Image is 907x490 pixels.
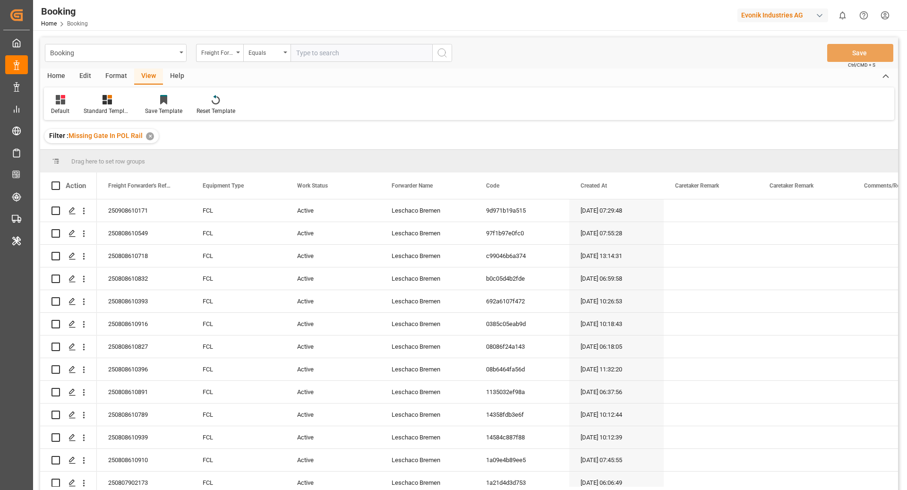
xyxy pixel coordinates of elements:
[569,335,664,358] div: [DATE] 06:18:05
[191,290,286,312] div: FCL
[475,245,569,267] div: c99046b6a374
[286,449,380,471] div: Active
[51,107,69,115] div: Default
[191,267,286,290] div: FCL
[40,222,97,245] div: Press SPACE to select this row.
[40,267,97,290] div: Press SPACE to select this row.
[432,44,452,62] button: search button
[380,358,475,380] div: Leschaco Bremen
[569,222,664,244] div: [DATE] 07:55:28
[569,449,664,471] div: [DATE] 07:45:55
[40,290,97,313] div: Press SPACE to select this row.
[191,381,286,403] div: FCL
[475,426,569,448] div: 14584c887f88
[191,199,286,222] div: FCL
[41,20,57,27] a: Home
[40,381,97,404] div: Press SPACE to select this row.
[191,426,286,448] div: FCL
[97,358,191,380] div: 250808610396
[569,199,664,222] div: [DATE] 07:29:48
[380,335,475,358] div: Leschaco Bremen
[286,381,380,403] div: Active
[145,107,182,115] div: Save Template
[392,182,433,189] span: Forwarder Name
[380,404,475,426] div: Leschaco Bremen
[40,358,97,381] div: Press SPACE to select this row.
[853,5,874,26] button: Help Center
[72,69,98,85] div: Edit
[40,449,97,472] div: Press SPACE to select this row.
[201,46,233,57] div: Freight Forwarder's Reference No.
[475,381,569,403] div: 1135032ef98a
[191,222,286,244] div: FCL
[475,404,569,426] div: 14358fdb3e6f
[71,158,145,165] span: Drag here to set row groups
[68,132,143,139] span: Missing Gate In POL Rail
[191,404,286,426] div: FCL
[286,358,380,380] div: Active
[569,404,664,426] div: [DATE] 10:12:44
[243,44,291,62] button: open menu
[569,245,664,267] div: [DATE] 13:14:31
[475,313,569,335] div: 0385c05eab9d
[286,245,380,267] div: Active
[97,199,191,222] div: 250908610171
[770,182,813,189] span: Caretaker Remark
[380,381,475,403] div: Leschaco Bremen
[97,245,191,267] div: 250808610718
[475,222,569,244] div: 97f1b97e0fc0
[569,267,664,290] div: [DATE] 06:59:58
[486,182,499,189] span: Code
[196,44,243,62] button: open menu
[163,69,191,85] div: Help
[827,44,893,62] button: Save
[97,426,191,448] div: 250808610939
[380,245,475,267] div: Leschaco Bremen
[569,313,664,335] div: [DATE] 10:18:43
[191,335,286,358] div: FCL
[40,404,97,426] div: Press SPACE to select this row.
[191,313,286,335] div: FCL
[40,69,72,85] div: Home
[203,182,244,189] span: Equipment Type
[40,335,97,358] div: Press SPACE to select this row.
[675,182,719,189] span: Caretaker Remark
[191,449,286,471] div: FCL
[49,132,68,139] span: Filter :
[569,290,664,312] div: [DATE] 10:26:53
[569,358,664,380] div: [DATE] 11:32:20
[248,46,281,57] div: Equals
[380,313,475,335] div: Leschaco Bremen
[97,449,191,471] div: 250808610910
[84,107,131,115] div: Standard Templates
[848,61,875,69] span: Ctrl/CMD + S
[97,404,191,426] div: 250808610789
[50,46,176,58] div: Booking
[40,199,97,222] div: Press SPACE to select this row.
[97,335,191,358] div: 250808610827
[286,199,380,222] div: Active
[380,449,475,471] div: Leschaco Bremen
[581,182,607,189] span: Created At
[191,245,286,267] div: FCL
[737,9,828,22] div: Evonik Industries AG
[380,199,475,222] div: Leschaco Bremen
[380,267,475,290] div: Leschaco Bremen
[146,132,154,140] div: ✕
[191,358,286,380] div: FCL
[134,69,163,85] div: View
[286,404,380,426] div: Active
[475,199,569,222] div: 9d971b19a515
[286,426,380,448] div: Active
[108,182,171,189] span: Freight Forwarder's Reference No.
[97,222,191,244] div: 250808610549
[40,313,97,335] div: Press SPACE to select this row.
[297,182,328,189] span: Work Status
[286,335,380,358] div: Active
[380,222,475,244] div: Leschaco Bremen
[41,4,88,18] div: Booking
[286,313,380,335] div: Active
[286,222,380,244] div: Active
[97,290,191,312] div: 250808610393
[286,267,380,290] div: Active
